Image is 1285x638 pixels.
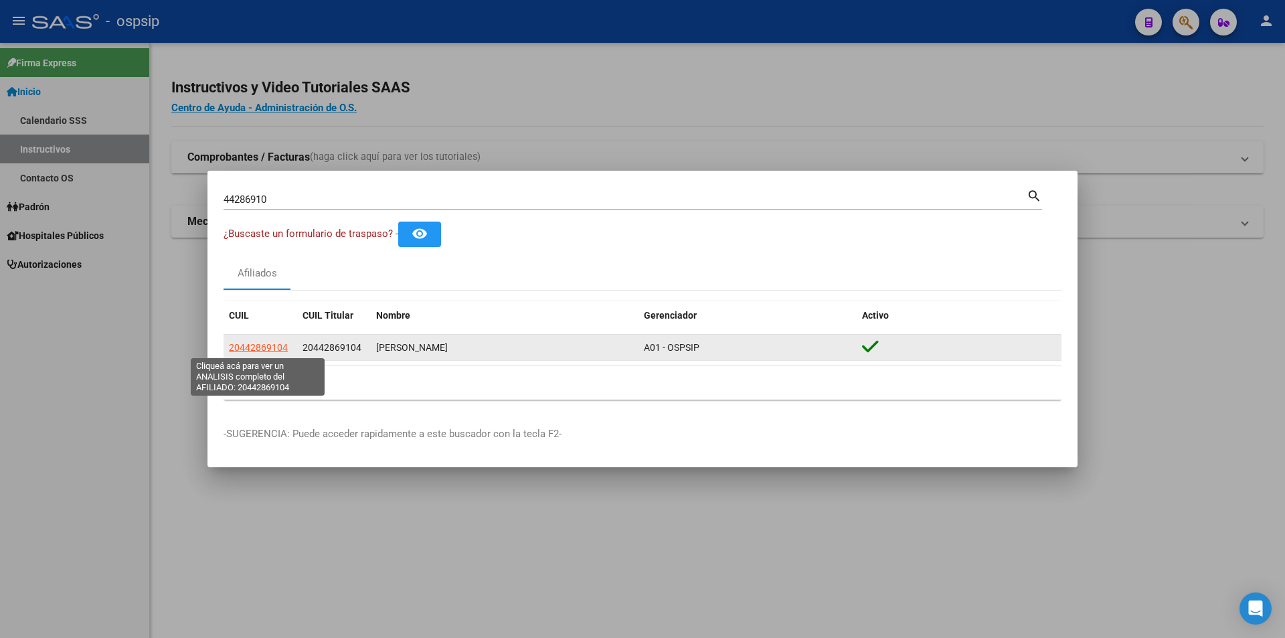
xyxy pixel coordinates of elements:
[303,342,361,353] span: 20442869104
[644,310,697,321] span: Gerenciador
[644,342,699,353] span: A01 - OSPSIP
[224,228,398,240] span: ¿Buscaste un formulario de traspaso? -
[1239,592,1272,625] div: Open Intercom Messenger
[303,310,353,321] span: CUIL Titular
[1027,187,1042,203] mat-icon: search
[229,342,288,353] span: 20442869104
[297,301,371,330] datatable-header-cell: CUIL Titular
[229,310,249,321] span: CUIL
[638,301,857,330] datatable-header-cell: Gerenciador
[862,310,889,321] span: Activo
[224,301,297,330] datatable-header-cell: CUIL
[376,310,410,321] span: Nombre
[376,340,633,355] div: [PERSON_NAME]
[371,301,638,330] datatable-header-cell: Nombre
[412,226,428,242] mat-icon: remove_red_eye
[224,426,1061,442] p: -SUGERENCIA: Puede acceder rapidamente a este buscador con la tecla F2-
[238,266,277,281] div: Afiliados
[224,366,1061,400] div: 1 total
[857,301,1061,330] datatable-header-cell: Activo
